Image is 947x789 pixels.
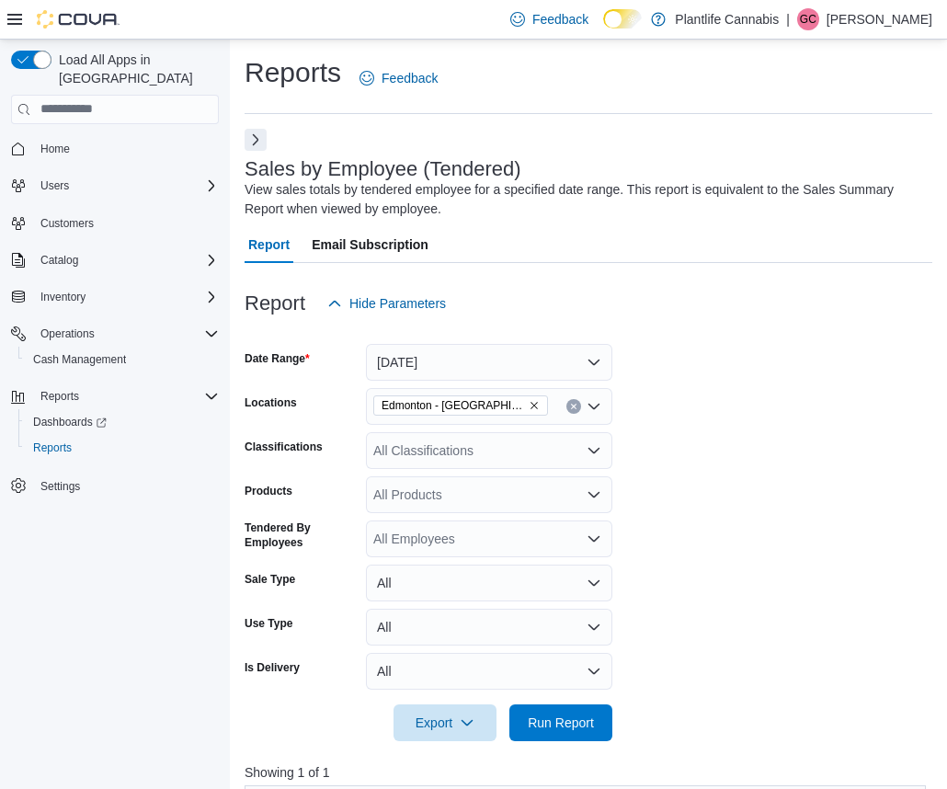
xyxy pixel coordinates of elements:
button: Reports [33,385,86,407]
span: Email Subscription [312,226,428,263]
span: Catalog [40,253,78,268]
label: Products [245,484,292,498]
label: Sale Type [245,572,295,587]
button: Open list of options [587,399,601,414]
button: Catalog [33,249,86,271]
button: Run Report [509,704,612,741]
h3: Sales by Employee (Tendered) [245,158,521,180]
a: Reports [26,437,79,459]
span: Reports [26,437,219,459]
p: Plantlife Cannabis [675,8,779,30]
button: Export [394,704,496,741]
h3: Report [245,292,305,314]
button: Operations [4,321,226,347]
span: Export [405,704,485,741]
button: Operations [33,323,102,345]
span: Customers [33,212,219,234]
button: [DATE] [366,344,612,381]
span: Dark Mode [603,29,604,29]
label: Classifications [245,440,323,454]
span: Feedback [382,69,438,87]
button: All [366,653,612,690]
button: Inventory [33,286,93,308]
p: Showing 1 of 1 [245,763,932,782]
span: Load All Apps in [GEOGRAPHIC_DATA] [51,51,219,87]
button: Open list of options [587,532,601,546]
a: Dashboards [18,409,226,435]
span: Dashboards [33,415,107,429]
span: Users [40,178,69,193]
button: Cash Management [18,347,226,372]
span: GC [800,8,816,30]
button: Settings [4,472,226,498]
span: Operations [33,323,219,345]
button: All [366,565,612,601]
p: [PERSON_NAME] [827,8,932,30]
button: Open list of options [587,487,601,502]
button: Hide Parameters [320,285,453,322]
nav: Complex example [11,128,219,547]
span: Hide Parameters [349,294,446,313]
div: View sales totals by tendered employee for a specified date range. This report is equivalent to t... [245,180,923,219]
label: Use Type [245,616,292,631]
span: Dashboards [26,411,219,433]
a: Cash Management [26,349,133,371]
span: Settings [40,479,80,494]
img: Cova [37,10,120,29]
span: Inventory [33,286,219,308]
div: Gerry Craig [797,8,819,30]
button: Inventory [4,284,226,310]
a: Feedback [352,60,445,97]
button: Next [245,129,267,151]
button: Reports [4,383,226,409]
button: Catalog [4,247,226,273]
button: All [366,609,612,646]
span: Edmonton - [GEOGRAPHIC_DATA] [382,396,525,415]
button: Open list of options [587,443,601,458]
input: Dark Mode [603,9,642,29]
button: Users [4,173,226,199]
p: | [786,8,790,30]
span: Home [33,137,219,160]
span: Cash Management [33,352,126,367]
span: Edmonton - Harvest Pointe [373,395,548,416]
a: Customers [33,212,101,234]
span: Feedback [532,10,588,29]
span: Settings [33,474,219,497]
a: Settings [33,475,87,497]
button: Customers [4,210,226,236]
span: Users [33,175,219,197]
a: Feedback [503,1,596,38]
span: Inventory [40,290,86,304]
span: Customers [40,216,94,231]
span: Operations [40,326,95,341]
label: Date Range [245,351,310,366]
label: Locations [245,395,297,410]
a: Dashboards [26,411,114,433]
a: Home [33,138,77,160]
button: Reports [18,435,226,461]
span: Reports [33,440,72,455]
span: Reports [33,385,219,407]
h1: Reports [245,54,341,91]
span: Report [248,226,290,263]
span: Catalog [33,249,219,271]
button: Clear input [566,399,581,414]
span: Home [40,142,70,156]
button: Remove Edmonton - Harvest Pointe from selection in this group [529,400,540,411]
span: Reports [40,389,79,404]
label: Is Delivery [245,660,300,675]
label: Tendered By Employees [245,520,359,550]
button: Home [4,135,226,162]
span: Cash Management [26,349,219,371]
span: Run Report [528,714,594,732]
button: Users [33,175,76,197]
